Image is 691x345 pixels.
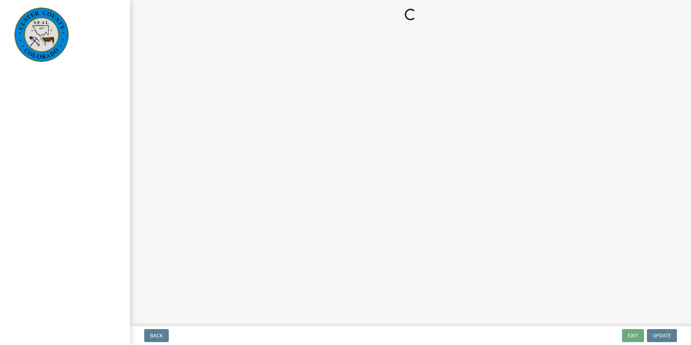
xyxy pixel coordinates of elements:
img: Custer County, Colorado [14,8,69,62]
button: Back [144,329,169,342]
button: Exit [622,329,644,342]
span: Update [653,333,671,338]
span: Back [150,333,163,338]
button: Update [647,329,677,342]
